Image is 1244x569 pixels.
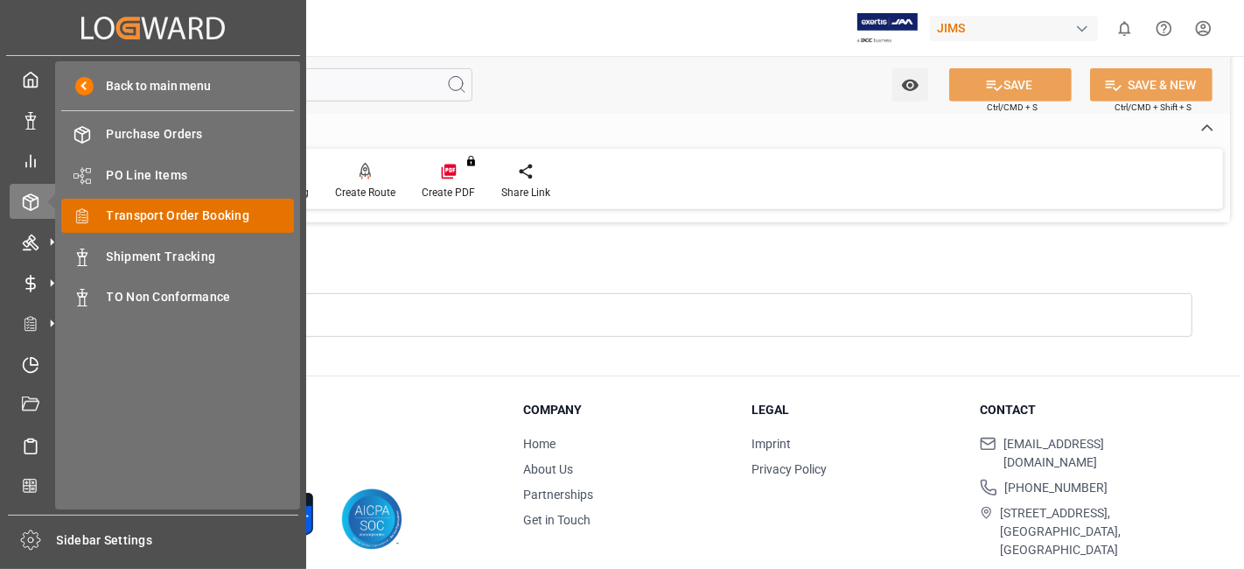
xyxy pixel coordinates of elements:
[980,401,1186,419] h3: Contact
[107,166,295,185] span: PO Line Items
[523,488,593,502] a: Partnerships
[107,248,295,266] span: Shipment Tracking
[523,437,556,451] a: Home
[523,462,573,476] a: About Us
[523,401,730,419] h3: Company
[94,77,212,95] span: Back to main menu
[335,185,395,200] div: Create Route
[751,462,827,476] a: Privacy Policy
[751,437,791,451] a: Imprint
[61,199,294,233] a: Transport Order Booking
[1004,479,1108,497] span: [PHONE_NUMBER]
[523,513,591,527] a: Get in Touch
[107,125,295,144] span: Purchase Orders
[892,68,928,102] button: open menu
[10,347,297,381] a: Timeslot Management V2
[1105,9,1144,48] button: show 0 new notifications
[61,158,294,192] a: PO Line Items
[10,102,297,137] a: Data Management
[501,185,550,200] div: Share Link
[1090,68,1213,102] button: SAVE & NEW
[10,144,297,178] a: My Reports
[987,101,1038,114] span: Ctrl/CMD + S
[930,16,1098,41] div: JIMS
[1003,435,1186,472] span: [EMAIL_ADDRESS][DOMAIN_NAME]
[61,117,294,151] a: Purchase Orders
[107,288,295,306] span: TO Non Conformance
[1000,504,1186,559] span: [STREET_ADDRESS], [GEOGRAPHIC_DATA], [GEOGRAPHIC_DATA]
[1115,101,1192,114] span: Ctrl/CMD + Shift + S
[61,280,294,314] a: TO Non Conformance
[1144,9,1184,48] button: Help Center
[949,68,1072,102] button: SAVE
[57,531,299,550] span: Sidebar Settings
[930,11,1105,45] button: JIMS
[10,428,297,462] a: Sailing Schedules
[107,207,295,225] span: Transport Order Booking
[857,13,918,44] img: Exertis%20JAM%20-%20Email%20Logo.jpg_1722504956.jpg
[341,488,402,550] img: AICPA SOC
[10,388,297,422] a: Document Management
[10,62,297,96] a: My Cockpit
[751,401,958,419] h3: Legal
[61,239,294,273] a: Shipment Tracking
[10,469,297,503] a: CO2 Calculator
